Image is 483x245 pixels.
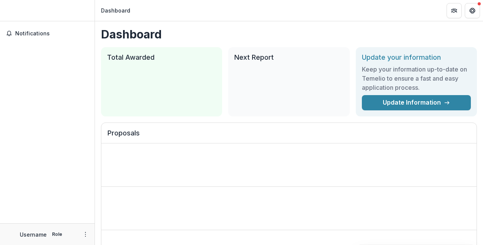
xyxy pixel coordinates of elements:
button: Notifications [3,27,92,40]
button: More [81,230,90,239]
nav: breadcrumb [98,5,133,16]
a: Update Information [362,95,471,110]
h1: Dashboard [101,27,477,41]
h3: Keep your information up-to-date on Temelio to ensure a fast and easy application process. [362,65,471,92]
h2: Next Report [234,53,343,62]
p: Role [50,231,65,238]
button: Get Help [465,3,480,18]
h2: Update your information [362,53,471,62]
div: Dashboard [101,6,130,14]
span: Notifications [15,30,88,37]
h2: Total Awarded [107,53,216,62]
button: Partners [447,3,462,18]
h2: Proposals [107,129,470,143]
p: Username [20,231,47,239]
